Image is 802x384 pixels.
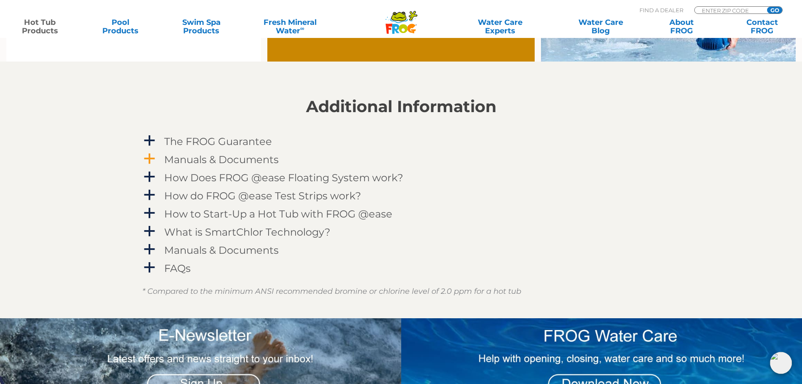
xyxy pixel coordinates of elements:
[142,170,660,185] a: a How Does FROG @ease Floating System work?
[164,136,272,147] h4: The FROG Guarantee
[731,18,794,35] a: ContactFROG
[143,171,156,183] span: a
[143,189,156,201] span: a
[142,242,660,258] a: a Manuals & Documents
[170,18,233,35] a: Swim SpaProducts
[164,244,279,256] h4: Manuals & Documents
[143,243,156,256] span: a
[164,226,330,238] h4: What is SmartChlor Technology?
[142,97,660,116] h2: Additional Information
[8,18,71,35] a: Hot TubProducts
[142,188,660,204] a: a How do FROG @ease Test Strips work?
[164,263,191,274] h4: FAQs
[143,207,156,220] span: a
[770,352,792,374] img: openIcon
[250,18,329,35] a: Fresh MineralWater∞
[164,208,392,220] h4: How to Start-Up a Hot Tub with FROG @ease
[449,18,551,35] a: Water CareExperts
[164,172,403,183] h4: How Does FROG @ease Floating System work?
[701,7,758,14] input: Zip Code Form
[639,6,683,14] p: Find A Dealer
[650,18,713,35] a: AboutFROG
[143,225,156,238] span: a
[569,18,632,35] a: Water CareBlog
[164,190,361,201] h4: How do FROG @ease Test Strips work?
[89,18,152,35] a: PoolProducts
[142,152,660,167] a: a Manuals & Documents
[143,261,156,274] span: a
[767,7,782,13] input: GO
[142,224,660,240] a: a What is SmartChlor Technology?
[164,154,279,165] h4: Manuals & Documents
[142,260,660,276] a: a FAQs
[142,287,521,296] em: * Compared to the minimum ANSI recommended bromine or chlorine level of 2.0 ppm for a hot tub
[143,153,156,165] span: a
[143,134,156,147] span: a
[142,206,660,222] a: a How to Start-Up a Hot Tub with FROG @ease
[142,134,660,149] a: a The FROG Guarantee
[300,25,304,32] sup: ∞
